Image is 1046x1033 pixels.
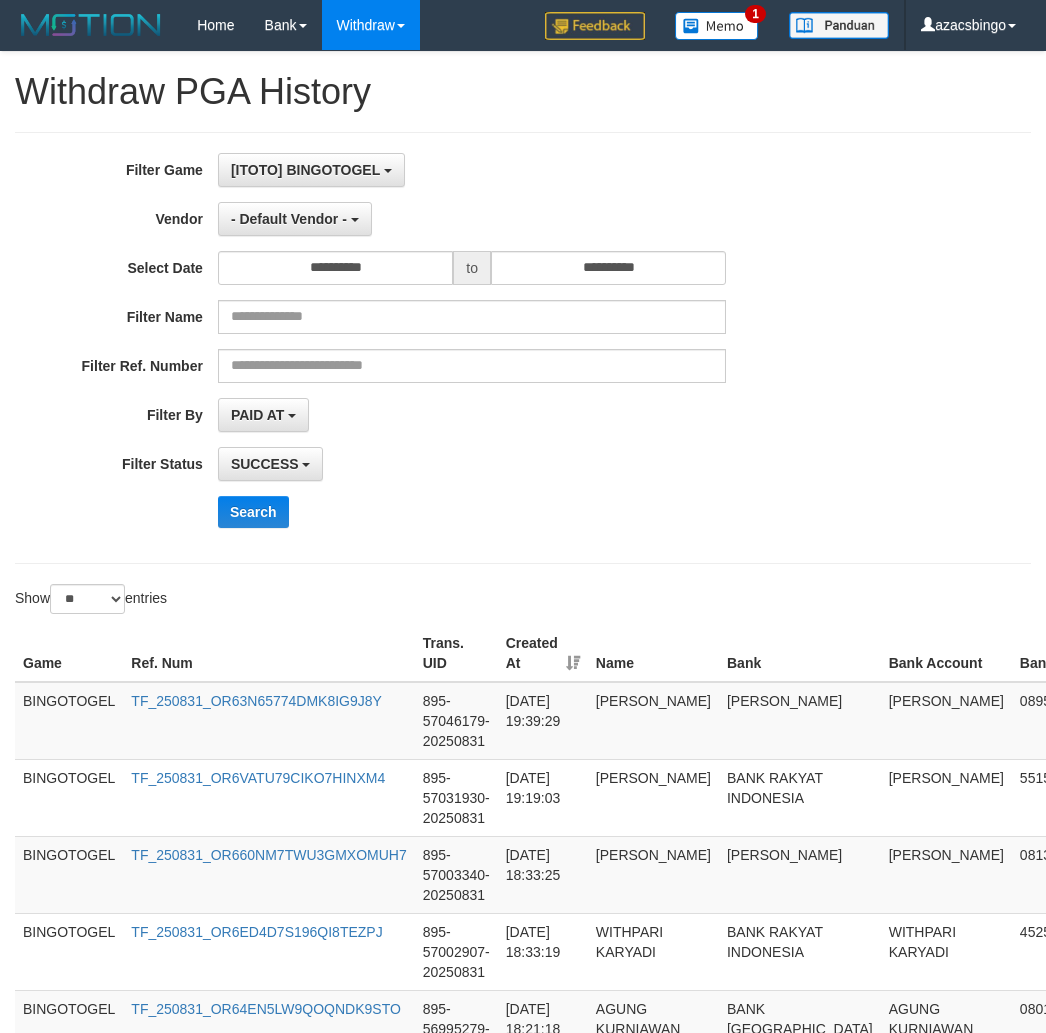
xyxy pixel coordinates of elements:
button: PAID AT [218,398,309,432]
td: [PERSON_NAME] [881,759,1012,836]
span: PAID AT [231,407,284,423]
td: BANK RAKYAT INDONESIA [719,913,881,990]
td: [PERSON_NAME] [719,682,881,760]
th: Bank [719,625,881,682]
img: MOTION_logo.png [15,10,167,40]
td: [PERSON_NAME] [719,836,881,913]
td: BINGOTOGEL [15,913,123,990]
span: [ITOTO] BINGOTOGEL [231,162,380,178]
span: 1 [745,5,766,23]
button: - Default Vendor - [218,202,372,236]
label: Show entries [15,584,167,614]
td: [PERSON_NAME] [881,682,1012,760]
a: TF_250831_OR6VATU79CIKO7HINXM4 [131,770,385,786]
h1: Withdraw PGA History [15,72,1031,112]
span: to [453,251,491,285]
a: TF_250831_OR64EN5LW9QOQNDK9STO [131,1001,401,1017]
td: BINGOTOGEL [15,682,123,760]
button: SUCCESS [218,447,324,481]
img: panduan.png [789,12,889,39]
td: 895-57031930-20250831 [415,759,498,836]
td: [DATE] 19:19:03 [498,759,588,836]
th: Created At: activate to sort column ascending [498,625,588,682]
th: Bank Account [881,625,1012,682]
td: [DATE] 18:33:25 [498,836,588,913]
td: BINGOTOGEL [15,836,123,913]
a: TF_250831_OR660NM7TWU3GMXOMUH7 [131,847,406,863]
td: 895-57046179-20250831 [415,682,498,760]
a: TF_250831_OR63N65774DMK8IG9J8Y [131,693,382,709]
td: [DATE] 19:39:29 [498,682,588,760]
td: WITHPARI KARYADI [588,913,719,990]
span: - Default Vendor - [231,211,347,227]
a: TF_250831_OR6ED4D7S196QI8TEZPJ [131,924,382,940]
button: Search [218,496,289,528]
td: [PERSON_NAME] [881,836,1012,913]
span: SUCCESS [231,456,299,472]
img: Feedback.jpg [545,12,645,40]
button: [ITOTO] BINGOTOGEL [218,153,405,187]
th: Name [588,625,719,682]
td: [PERSON_NAME] [588,759,719,836]
td: [PERSON_NAME] [588,682,719,760]
th: Game [15,625,123,682]
th: Trans. UID [415,625,498,682]
td: 895-57003340-20250831 [415,836,498,913]
td: BINGOTOGEL [15,759,123,836]
td: [PERSON_NAME] [588,836,719,913]
th: Ref. Num [123,625,414,682]
td: 895-57002907-20250831 [415,913,498,990]
select: Showentries [50,584,125,614]
td: WITHPARI KARYADI [881,913,1012,990]
img: Button%20Memo.svg [675,12,759,40]
td: BANK RAKYAT INDONESIA [719,759,881,836]
td: [DATE] 18:33:19 [498,913,588,990]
